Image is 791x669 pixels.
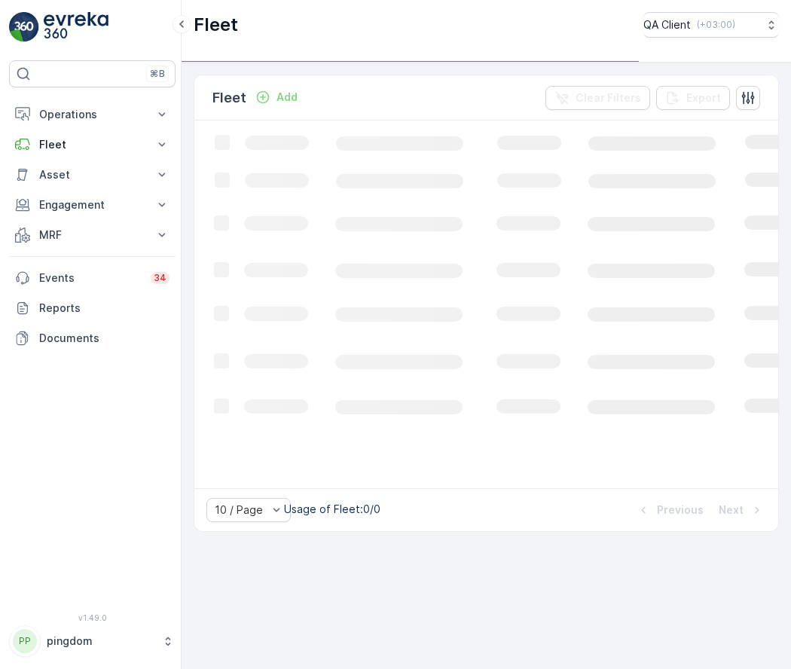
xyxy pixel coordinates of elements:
[697,19,735,31] p: ( +03:00 )
[39,137,145,152] p: Fleet
[9,293,176,323] a: Reports
[212,87,246,108] p: Fleet
[9,99,176,130] button: Operations
[154,272,166,284] p: 34
[39,197,145,212] p: Engagement
[657,503,704,518] p: Previous
[545,86,650,110] button: Clear Filters
[9,220,176,250] button: MRF
[656,86,730,110] button: Export
[39,107,145,122] p: Operations
[643,12,779,38] button: QA Client(+03:00)
[9,12,39,42] img: logo
[44,12,108,42] img: logo_light-DOdMpM7g.png
[39,331,169,346] p: Documents
[9,263,176,293] a: Events34
[643,17,691,32] p: QA Client
[9,160,176,190] button: Asset
[47,634,154,649] p: pingdom
[284,502,380,517] p: Usage of Fleet : 0/0
[13,629,37,653] div: PP
[9,625,176,657] button: PPpingdom
[9,323,176,353] a: Documents
[719,503,744,518] p: Next
[9,130,176,160] button: Fleet
[39,167,145,182] p: Asset
[686,90,721,105] p: Export
[39,270,142,286] p: Events
[150,68,165,80] p: ⌘B
[9,190,176,220] button: Engagement
[39,301,169,316] p: Reports
[194,13,238,37] p: Fleet
[9,613,176,622] span: v 1.49.0
[717,501,766,519] button: Next
[276,90,298,105] p: Add
[576,90,641,105] p: Clear Filters
[249,88,304,106] button: Add
[39,228,145,243] p: MRF
[634,501,705,519] button: Previous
